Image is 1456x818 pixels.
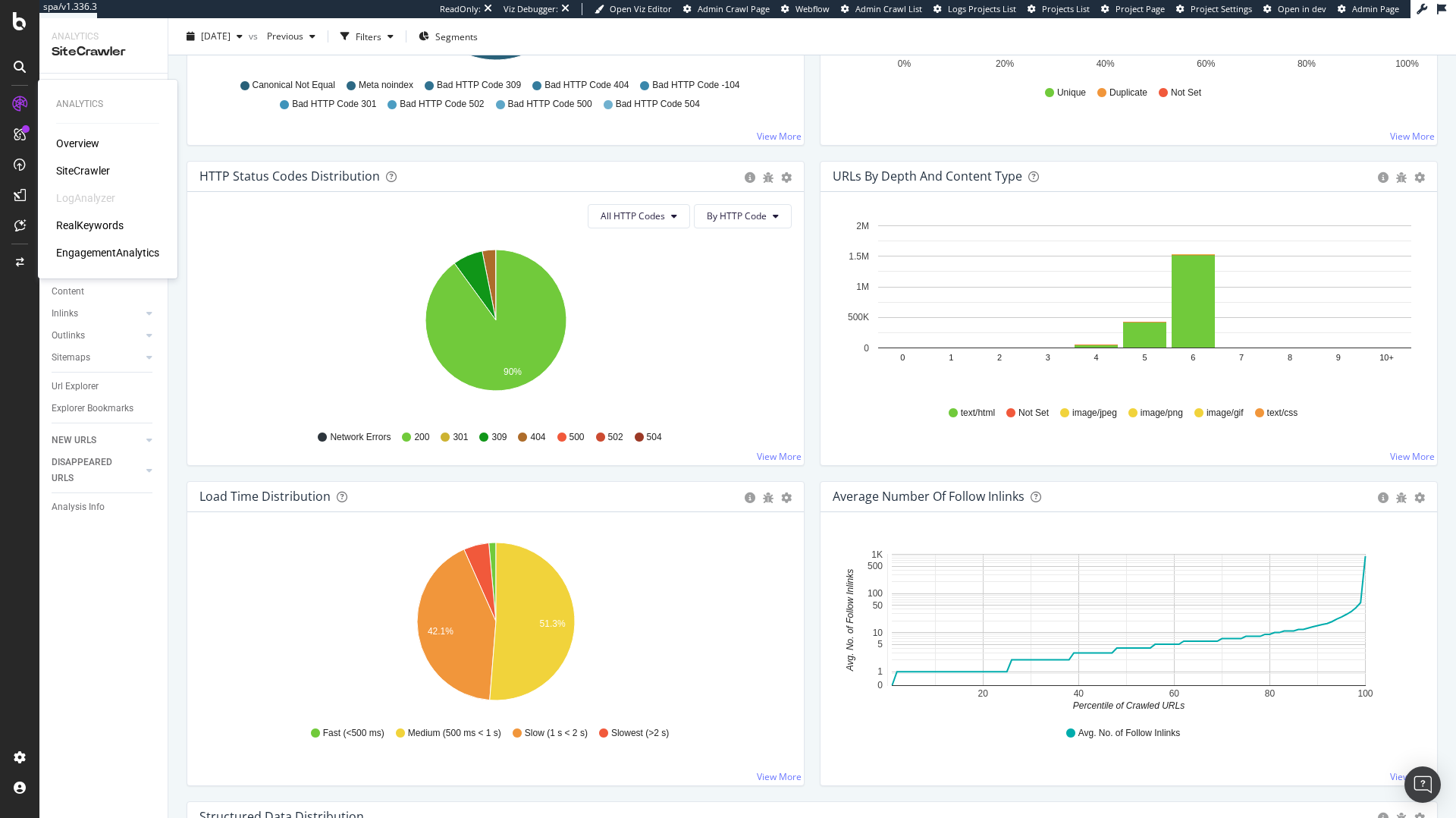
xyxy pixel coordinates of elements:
[1390,770,1435,783] a: View More
[1396,172,1407,183] div: bug
[1078,727,1181,740] span: Avg. No. of Follow Inlinks
[52,433,142,448] a: NEW URLS
[1336,353,1341,362] text: 9
[757,770,802,783] a: View More
[1352,3,1399,14] span: Admin Page
[588,204,690,228] button: All HTTP Codes
[1298,58,1316,69] text: 80%
[1094,353,1099,362] text: 4
[261,24,322,49] button: Previous
[698,3,770,14] span: Admin Crawl Page
[833,536,1425,713] div: A chart.
[199,168,380,184] div: HTTP Status Codes Distribution
[1265,688,1276,699] text: 80
[56,218,124,233] a: RealKeywords
[52,284,157,300] a: Content
[961,407,995,420] span: text/html
[845,569,855,672] text: Avg. No. of Follow Inlinks
[877,639,883,650] text: 5
[330,431,391,444] span: Network Errors
[504,3,558,15] div: Viz Debugger:
[833,216,1425,392] div: A chart.
[616,98,700,111] span: Bad HTTP Code 504
[199,489,331,504] div: Load Time Distribution
[261,30,303,42] span: Previous
[1396,492,1407,503] div: bug
[491,431,507,444] span: 309
[1267,407,1298,420] span: text/css
[1338,3,1399,15] a: Admin Page
[595,3,672,15] a: Open Viz Editor
[56,136,99,151] a: Overview
[1239,353,1244,362] text: 7
[781,492,792,503] div: gear
[440,3,481,15] div: ReadOnly:
[1141,407,1183,420] span: image/png
[1378,172,1389,183] div: circle-info
[52,328,85,344] div: Outlinks
[1390,450,1435,463] a: View More
[997,353,1002,362] text: 2
[864,343,869,354] text: 0
[900,353,905,362] text: 0
[453,431,468,444] span: 301
[1169,688,1180,699] text: 60
[1207,407,1244,420] span: image/gif
[414,431,429,444] span: 200
[694,204,792,228] button: By HTTP Code
[413,24,484,49] button: Segments
[763,492,773,503] div: bug
[745,172,755,183] div: circle-info
[934,3,1016,15] a: Logs Projects List
[356,30,381,42] div: Filters
[56,163,110,178] div: SiteCrawler
[898,58,912,69] text: 0%
[1142,353,1147,362] text: 5
[877,680,883,691] text: 0
[757,450,802,463] a: View More
[1046,353,1050,362] text: 3
[871,549,883,560] text: 1K
[199,241,792,417] svg: A chart.
[408,727,501,740] span: Medium (500 ms < 1 s)
[1028,3,1090,15] a: Projects List
[52,433,96,448] div: NEW URLS
[873,600,883,611] text: 50
[52,379,99,395] div: Url Explorer
[1379,353,1394,362] text: 10+
[1288,353,1292,362] text: 8
[323,727,384,740] span: Fast (<500 ms)
[56,98,159,111] div: Analytics
[52,284,84,300] div: Content
[253,79,335,92] span: Canonical Not Equal
[52,30,155,43] div: Analytics
[52,350,90,366] div: Sitemaps
[52,401,157,417] a: Explorer Bookmarks
[52,401,133,417] div: Explorer Bookmarks
[745,492,755,503] div: circle-info
[868,561,883,571] text: 500
[525,727,588,740] span: Slow (1 s < 2 s)
[530,431,545,444] span: 404
[611,727,669,740] span: Slowest (>2 s)
[601,209,665,222] span: All HTTP Codes
[437,79,521,92] span: Bad HTTP Code 309
[359,79,413,92] span: Meta noindex
[52,499,157,515] a: Analysis Info
[435,30,478,42] span: Segments
[1101,3,1165,15] a: Project Page
[400,98,484,111] span: Bad HTTP Code 502
[52,455,128,486] div: DISAPPEARED URLS
[610,3,672,14] span: Open Viz Editor
[1176,3,1252,15] a: Project Settings
[52,379,157,395] a: Url Explorer
[856,282,869,292] text: 1M
[199,536,792,713] svg: A chart.
[1171,87,1201,99] span: Not Set
[1072,407,1117,420] span: image/jpeg
[873,628,883,638] text: 10
[1018,407,1049,420] span: Not Set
